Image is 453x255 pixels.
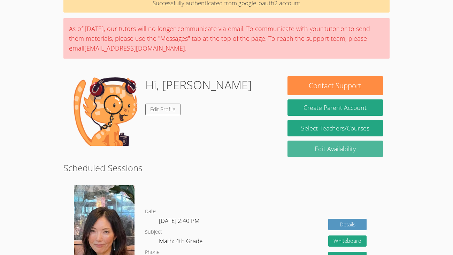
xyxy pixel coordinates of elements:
[145,76,252,94] h1: Hi, [PERSON_NAME]
[287,120,383,136] a: Select Teachers/Courses
[159,236,204,248] dd: Math: 4th Grade
[287,76,383,95] button: Contact Support
[145,207,156,216] dt: Date
[63,18,390,59] div: As of [DATE], our tutors will no longer communicate via email. To communicate with your tutor or ...
[287,141,383,157] a: Edit Availability
[70,76,140,146] img: default.png
[159,217,200,225] span: [DATE] 2:40 PM
[145,228,162,237] dt: Subject
[63,161,390,174] h2: Scheduled Sessions
[328,235,367,247] button: Whiteboard
[287,99,383,116] button: Create Parent Account
[145,104,181,115] a: Edit Profile
[328,219,367,230] a: Details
